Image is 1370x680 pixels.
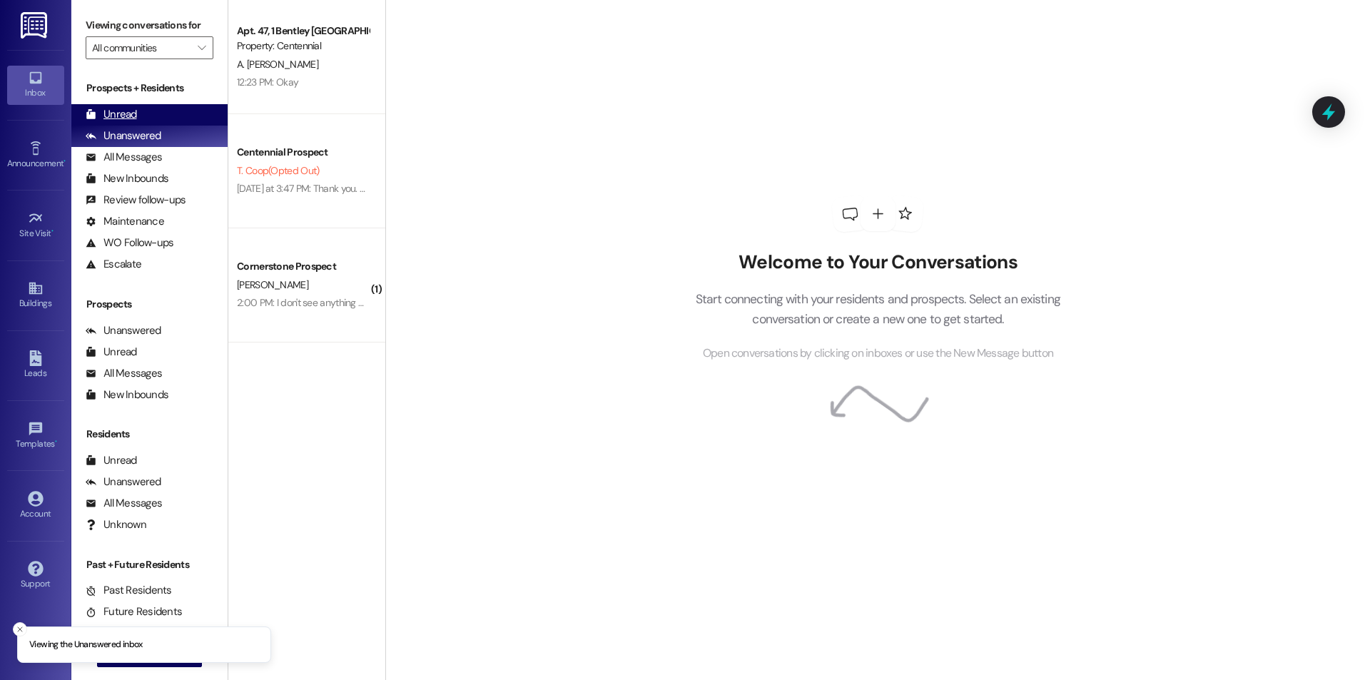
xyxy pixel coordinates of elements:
[237,24,369,39] div: Apt. 47, 1 Bentley [GEOGRAPHIC_DATA]
[29,639,143,651] p: Viewing the Unanswered inbox
[86,517,146,532] div: Unknown
[86,366,162,381] div: All Messages
[86,150,162,165] div: All Messages
[55,437,57,447] span: •
[674,251,1082,274] h2: Welcome to Your Conversations
[7,487,64,525] a: Account
[71,81,228,96] div: Prospects + Residents
[237,296,447,309] div: 2:00 PM: I don't see anything on my resident portal
[86,257,141,272] div: Escalate
[198,42,205,54] i: 
[71,297,228,312] div: Prospects
[13,622,27,636] button: Close toast
[703,345,1053,362] span: Open conversations by clicking on inboxes or use the New Message button
[92,36,191,59] input: All communities
[71,557,228,572] div: Past + Future Residents
[86,475,161,489] div: Unanswered
[86,583,172,598] div: Past Residents
[71,427,228,442] div: Residents
[86,214,164,229] div: Maintenance
[237,278,308,291] span: [PERSON_NAME]
[86,107,137,122] div: Unread
[237,259,369,274] div: Cornerstone Prospect
[21,12,50,39] img: ResiDesk Logo
[86,496,162,511] div: All Messages
[86,604,182,619] div: Future Residents
[86,128,161,143] div: Unanswered
[237,145,369,160] div: Centennial Prospect
[237,58,318,71] span: A. [PERSON_NAME]
[7,417,64,455] a: Templates •
[237,164,319,177] span: T. Coop (Opted Out)
[86,171,168,186] div: New Inbounds
[237,39,369,54] div: Property: Centennial
[237,182,951,195] div: [DATE] at 3:47 PM: Thank you. You will no longer receive texts from this thread. Please reply wit...
[64,156,66,166] span: •
[86,14,213,36] label: Viewing conversations for
[7,346,64,385] a: Leads
[7,557,64,595] a: Support
[86,387,168,402] div: New Inbounds
[86,345,137,360] div: Unread
[7,206,64,245] a: Site Visit •
[7,66,64,104] a: Inbox
[86,193,186,208] div: Review follow-ups
[7,276,64,315] a: Buildings
[86,323,161,338] div: Unanswered
[674,289,1082,330] p: Start connecting with your residents and prospects. Select an existing conversation or create a n...
[237,76,298,88] div: 12:23 PM: Okay
[86,235,173,250] div: WO Follow-ups
[51,226,54,236] span: •
[86,453,137,468] div: Unread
